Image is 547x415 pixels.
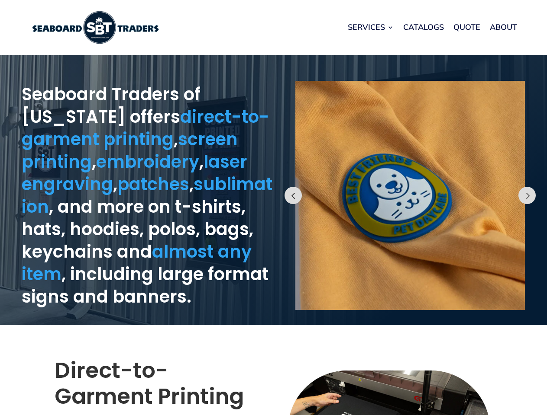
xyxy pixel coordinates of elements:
[22,105,269,151] a: direct-to-garment printing
[117,172,189,196] a: patches
[22,127,238,174] a: screen printing
[403,11,444,44] a: Catalogs
[518,187,536,204] button: Prev
[22,83,274,312] h1: Seaboard Traders of [US_STATE] offers , , , , , , and more on t-shirts, hats, hoodies, polos, bag...
[55,358,261,414] h2: Direct-to-Garment Printing
[453,11,480,44] a: Quote
[22,172,272,219] a: sublimation
[22,239,252,286] a: almost any item
[348,11,394,44] a: Services
[285,187,302,204] button: Prev
[22,150,247,196] a: laser engraving
[490,11,517,44] a: About
[295,81,525,310] img: custom patch
[96,150,199,174] a: embroidery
